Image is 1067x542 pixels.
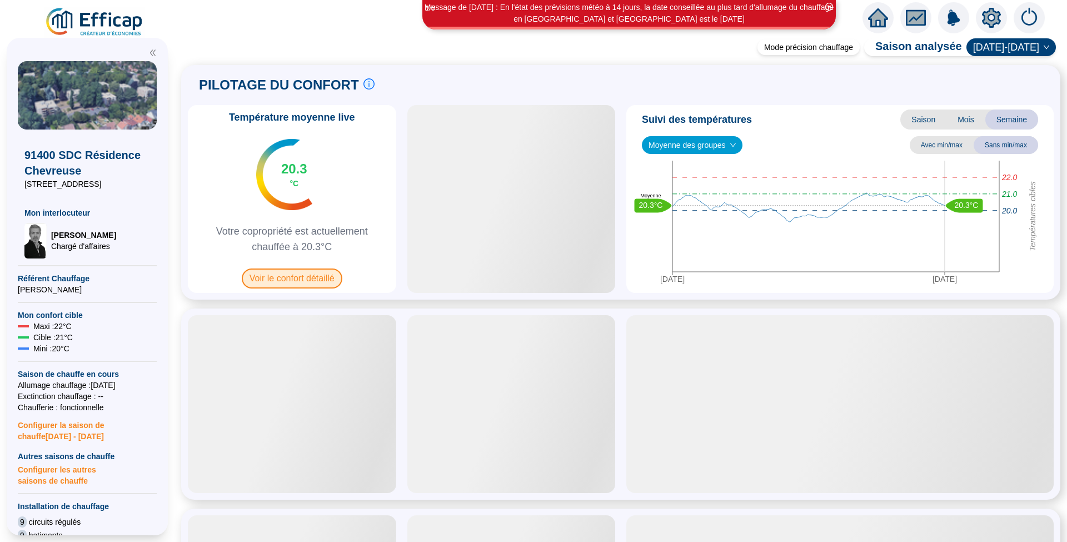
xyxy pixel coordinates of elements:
[1001,206,1017,215] tspan: 20.0
[757,39,860,55] div: Mode précision chauffage
[18,530,27,541] span: 9
[864,38,962,56] span: Saison analysée
[18,391,157,402] span: Exctinction chauffage : --
[1001,190,1017,198] tspan: 21.0
[18,413,157,442] span: Configurer la saison de chauffe [DATE] - [DATE]
[825,3,833,11] span: close-circle
[24,147,150,178] span: 91400 SDC Résidence Chevreuse
[1014,2,1045,33] img: alerts
[424,2,834,25] div: Message de [DATE] : En l'état des prévisions météo à 14 jours, la date conseillée au plus tard d'...
[642,112,752,127] span: Suivi des températures
[24,223,47,258] img: Chargé d'affaires
[51,230,116,241] span: [PERSON_NAME]
[18,501,157,512] span: Installation de chauffage
[290,178,298,189] span: °C
[974,136,1038,154] span: Sans min/max
[222,110,362,125] span: Température moyenne live
[44,7,145,38] img: efficap energie logo
[18,451,157,462] span: Autres saisons de chauffe
[18,284,157,295] span: [PERSON_NAME]
[906,8,926,28] span: fund
[281,160,307,178] span: 20.3
[639,201,663,210] text: 20.3°C
[18,380,157,391] span: Allumage chauffage : [DATE]
[51,241,116,252] span: Chargé d'affaires
[1001,173,1017,182] tspan: 22.0
[640,193,661,198] text: Moyenne
[18,310,157,321] span: Mon confort cible
[256,139,312,210] img: indicateur températures
[149,49,157,57] span: double-left
[730,142,736,148] span: down
[981,8,1001,28] span: setting
[29,530,63,541] span: batiments
[18,462,157,486] span: Configurer les autres saisons de chauffe
[18,369,157,380] span: Saison de chauffe en cours
[363,78,375,89] span: info-circle
[33,332,73,343] span: Cible : 21 °C
[18,273,157,284] span: Référent Chauffage
[425,4,435,12] i: 1 / 3
[33,343,69,354] span: Mini : 20 °C
[24,207,150,218] span: Mon interlocuteur
[242,268,342,289] span: Voir le confort détaillé
[933,275,957,284] tspan: [DATE]
[192,223,392,255] span: Votre copropriété est actuellement chauffée à 20.3°C
[910,136,974,154] span: Avec min/max
[660,275,685,284] tspan: [DATE]
[955,201,979,210] text: 20.3°C
[33,321,72,332] span: Maxi : 22 °C
[649,137,736,153] span: Moyenne des groupes
[18,402,157,413] span: Chaufferie : fonctionnelle
[29,516,81,528] span: circuits régulés
[18,516,27,528] span: 9
[24,178,150,190] span: [STREET_ADDRESS]
[199,76,359,94] span: PILOTAGE DU CONFORT
[985,110,1038,130] span: Semaine
[973,39,1049,56] span: 2025-2026
[1028,181,1037,251] tspan: Températures cibles
[946,110,985,130] span: Mois
[938,2,969,33] img: alerts
[868,8,888,28] span: home
[1043,44,1050,51] span: down
[900,110,946,130] span: Saison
